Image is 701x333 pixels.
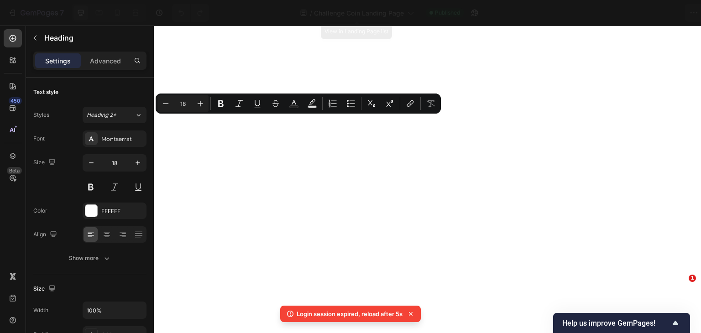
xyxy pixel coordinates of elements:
[33,207,47,215] div: Color
[314,8,404,18] span: Challenge Coin Landing Page
[297,309,403,318] p: Login session expired, reload after 5s
[310,8,312,18] span: /
[33,306,48,314] div: Width
[83,107,146,123] button: Heading 2*
[33,88,58,96] div: Text style
[670,288,692,310] iframe: Intercom live chat
[640,4,679,22] button: Publish
[44,32,143,43] p: Heading
[562,319,670,328] span: Help us improve GemPages!
[90,56,121,66] p: Advanced
[607,4,637,22] button: Save
[562,317,681,328] button: Show survey - Help us improve GemPages!
[689,275,696,282] span: 1
[101,207,144,215] div: FFFFFF
[648,8,671,18] div: Publish
[7,167,22,174] div: Beta
[156,94,441,114] div: Editor contextual toolbar
[101,135,144,143] div: Montserrat
[4,4,68,22] button: 7
[33,250,146,266] button: Show more
[33,111,49,119] div: Styles
[154,26,701,333] iframe: Design area
[33,229,59,241] div: Align
[33,135,45,143] div: Font
[9,97,22,104] div: 450
[33,156,58,169] div: Size
[172,4,209,22] div: Undo/Redo
[87,111,116,119] span: Heading 2*
[83,302,146,318] input: Auto
[45,56,71,66] p: Settings
[69,254,111,263] div: Show more
[435,9,460,17] span: Published
[614,9,629,17] span: Save
[33,283,58,295] div: Size
[60,7,64,18] p: 7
